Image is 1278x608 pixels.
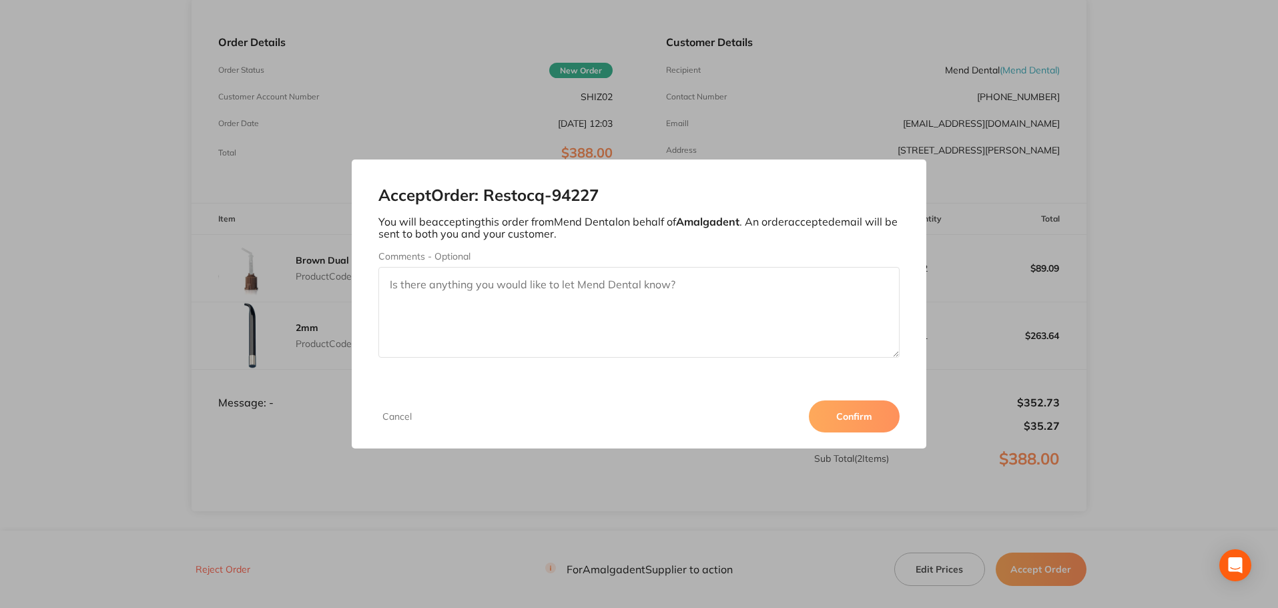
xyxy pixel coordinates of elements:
p: You will be accepting this order from Mend Dental on behalf of . An order accepted email will be ... [378,216,900,240]
div: Open Intercom Messenger [1219,549,1251,581]
button: Cancel [378,410,416,422]
button: Confirm [809,400,900,432]
h2: Accept Order: Restocq- 94227 [378,186,900,205]
label: Comments - Optional [378,251,900,262]
b: Amalgadent [676,215,739,228]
